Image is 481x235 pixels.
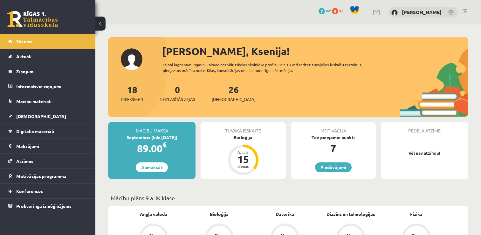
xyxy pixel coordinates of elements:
div: 7 [291,141,376,156]
div: Motivācija [291,122,376,134]
div: Bioloģija [201,134,285,141]
span: Konferences [16,188,43,194]
span: mP [326,8,331,13]
legend: Ziņojumi [16,64,87,79]
a: Bioloģija [210,211,229,217]
a: Motivācijas programma [8,169,87,183]
a: Maksājumi [8,139,87,153]
div: Tev pieejamie punkti [291,134,376,141]
span: [DEMOGRAPHIC_DATA] [16,113,66,119]
span: [DEMOGRAPHIC_DATA] [212,96,256,103]
a: Proktoringa izmēģinājums [8,199,87,213]
p: Mācību plāns 9.a JK klase [111,194,466,202]
a: Angļu valoda [140,211,167,217]
span: Atzīmes [16,158,33,164]
p: Vēl nav atzīmju! [384,150,465,156]
div: 15 [234,154,253,164]
a: Ziņojumi [8,64,87,79]
a: Dizains un tehnoloģijas [326,211,375,217]
span: 0 [332,8,338,14]
a: Apmaksāt [136,162,168,172]
a: Digitālie materiāli [8,124,87,139]
span: Aktuāli [16,53,31,59]
a: Fizika [410,211,423,217]
a: Konferences [8,184,87,198]
a: 0 xp [332,8,347,13]
span: Proktoringa izmēģinājums [16,203,72,209]
div: Atlicis [234,150,253,154]
span: Sākums [16,39,32,44]
div: Mācību maksa [108,122,196,134]
a: Bioloģija Atlicis 15 dienas [201,134,285,176]
a: Atzīmes [8,154,87,168]
a: 26[DEMOGRAPHIC_DATA] [212,84,256,103]
div: Tuvākā ieskaite [201,122,285,134]
a: Datorika [276,211,294,217]
div: Pēdējā atzīme [381,122,468,134]
div: Septembris (līdz [DATE]) [108,134,196,141]
a: Piedāvājumi [315,162,352,172]
a: Informatīvie ziņojumi [8,79,87,94]
span: Motivācijas programma [16,173,66,179]
a: Rīgas 1. Tālmācības vidusskola [7,11,58,27]
span: Priekšmeti [121,96,143,103]
a: Mācību materiāli [8,94,87,109]
span: xp [339,8,343,13]
legend: Maksājumi [16,139,87,153]
div: Laipni lūgts savā Rīgas 1. Tālmācības vidusskolas skolnieka profilā. Šeit Tu vari redzēt tuvojošo... [163,62,379,73]
a: Sākums [8,34,87,49]
span: Digitālie materiāli [16,128,54,134]
a: [DEMOGRAPHIC_DATA] [8,109,87,124]
a: 18Priekšmeti [121,84,143,103]
span: Neizlasītās ziņas [160,96,195,103]
div: dienas [234,164,253,168]
div: 89.00 [108,141,196,156]
a: 0Neizlasītās ziņas [160,84,195,103]
img: Ksenija Golovana [391,10,398,16]
div: [PERSON_NAME], Ksenija! [162,44,468,59]
a: [PERSON_NAME] [402,9,442,15]
a: Aktuāli [8,49,87,64]
legend: Informatīvie ziņojumi [16,79,87,94]
a: 7 mP [319,8,331,13]
span: € [162,140,167,149]
span: 7 [319,8,325,14]
span: Mācību materiāli [16,98,52,104]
